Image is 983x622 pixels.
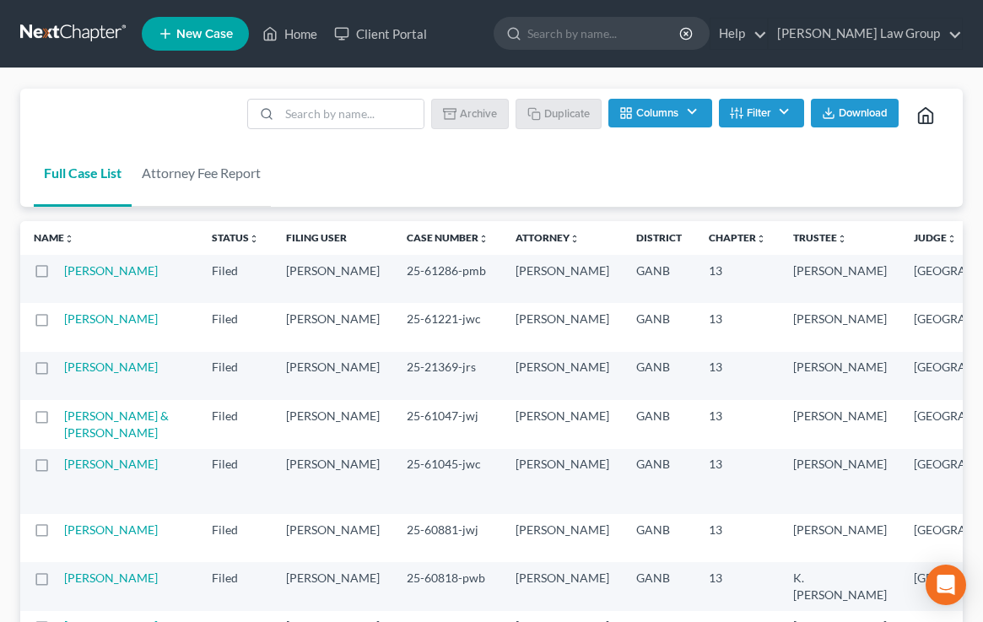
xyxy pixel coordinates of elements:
[273,255,393,303] td: [PERSON_NAME]
[273,221,393,255] th: Filing User
[273,449,393,514] td: [PERSON_NAME]
[695,514,780,562] td: 13
[570,234,580,244] i: unfold_more
[502,255,623,303] td: [PERSON_NAME]
[212,231,259,244] a: Statusunfold_more
[695,255,780,303] td: 13
[623,352,695,400] td: GANB
[623,400,695,448] td: GANB
[947,234,957,244] i: unfold_more
[710,19,767,49] a: Help
[64,263,158,278] a: [PERSON_NAME]
[279,100,424,128] input: Search by name...
[273,303,393,351] td: [PERSON_NAME]
[502,514,623,562] td: [PERSON_NAME]
[249,234,259,244] i: unfold_more
[502,562,623,610] td: [PERSON_NAME]
[695,449,780,514] td: 13
[502,352,623,400] td: [PERSON_NAME]
[780,449,900,514] td: [PERSON_NAME]
[695,400,780,448] td: 13
[527,18,682,49] input: Search by name...
[695,562,780,610] td: 13
[393,562,502,610] td: 25-60818-pwb
[198,562,273,610] td: Filed
[132,139,271,207] a: Attorney Fee Report
[198,352,273,400] td: Filed
[198,400,273,448] td: Filed
[198,255,273,303] td: Filed
[623,449,695,514] td: GANB
[780,352,900,400] td: [PERSON_NAME]
[756,234,766,244] i: unfold_more
[502,449,623,514] td: [PERSON_NAME]
[393,255,502,303] td: 25-61286-pmb
[695,303,780,351] td: 13
[780,514,900,562] td: [PERSON_NAME]
[273,352,393,400] td: [PERSON_NAME]
[719,99,804,127] button: Filter
[64,360,158,374] a: [PERSON_NAME]
[393,400,502,448] td: 25-61047-jwj
[393,514,502,562] td: 25-60881-jwj
[926,565,966,605] div: Open Intercom Messenger
[198,303,273,351] td: Filed
[64,522,158,537] a: [PERSON_NAME]
[623,303,695,351] td: GANB
[273,400,393,448] td: [PERSON_NAME]
[273,514,393,562] td: [PERSON_NAME]
[176,28,233,41] span: New Case
[623,514,695,562] td: GANB
[502,303,623,351] td: [PERSON_NAME]
[780,303,900,351] td: [PERSON_NAME]
[64,311,158,326] a: [PERSON_NAME]
[64,234,74,244] i: unfold_more
[198,514,273,562] td: Filed
[326,19,435,49] a: Client Portal
[839,106,888,120] span: Download
[34,139,132,207] a: Full Case List
[780,400,900,448] td: [PERSON_NAME]
[623,221,695,255] th: District
[64,457,158,471] a: [PERSON_NAME]
[393,352,502,400] td: 25-21369-jrs
[623,562,695,610] td: GANB
[914,231,957,244] a: Judgeunfold_more
[695,352,780,400] td: 13
[516,231,580,244] a: Attorneyunfold_more
[34,231,74,244] a: Nameunfold_more
[478,234,489,244] i: unfold_more
[254,19,326,49] a: Home
[64,408,169,440] a: [PERSON_NAME] & [PERSON_NAME]
[64,571,158,585] a: [PERSON_NAME]
[780,255,900,303] td: [PERSON_NAME]
[608,99,711,127] button: Columns
[273,562,393,610] td: [PERSON_NAME]
[769,19,962,49] a: [PERSON_NAME] Law Group
[793,231,847,244] a: Trusteeunfold_more
[623,255,695,303] td: GANB
[393,449,502,514] td: 25-61045-jwc
[811,99,899,127] button: Download
[393,303,502,351] td: 25-61221-jwc
[407,231,489,244] a: Case Numberunfold_more
[198,449,273,514] td: Filed
[709,231,766,244] a: Chapterunfold_more
[837,234,847,244] i: unfold_more
[502,400,623,448] td: [PERSON_NAME]
[780,562,900,610] td: K. [PERSON_NAME]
